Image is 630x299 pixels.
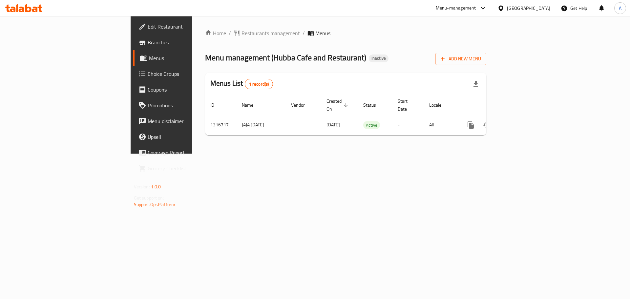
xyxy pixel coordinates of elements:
[441,55,481,63] span: Add New Menu
[148,38,231,46] span: Branches
[363,101,385,109] span: Status
[210,101,223,109] span: ID
[210,78,273,89] h2: Menus List
[463,117,479,133] button: more
[133,129,236,145] a: Upsell
[242,101,262,109] span: Name
[133,97,236,113] a: Promotions
[363,121,380,129] span: Active
[245,79,273,89] div: Total records count
[133,66,236,82] a: Choice Groups
[369,55,388,61] span: Inactive
[435,53,486,65] button: Add New Menu
[205,29,486,37] nav: breadcrumb
[234,29,300,37] a: Restaurants management
[458,95,531,115] th: Actions
[326,120,340,129] span: [DATE]
[392,115,424,135] td: -
[148,101,231,109] span: Promotions
[291,101,313,109] span: Vendor
[619,5,621,12] span: A
[151,182,161,191] span: 1.0.0
[429,101,450,109] span: Locale
[133,34,236,50] a: Branches
[468,76,484,92] div: Export file
[326,97,350,113] span: Created On
[241,29,300,37] span: Restaurants management
[245,81,273,87] span: 1 record(s)
[133,145,236,160] a: Coverage Report
[148,149,231,157] span: Coverage Report
[148,117,231,125] span: Menu disclaimer
[237,115,286,135] td: JAJA [DATE]
[133,113,236,129] a: Menu disclaimer
[205,50,366,65] span: Menu management ( Hubba Cafe and Restaurant )
[148,164,231,172] span: Grocery Checklist
[205,95,531,135] table: enhanced table
[398,97,416,113] span: Start Date
[148,70,231,78] span: Choice Groups
[369,54,388,62] div: Inactive
[134,182,150,191] span: Version:
[315,29,330,37] span: Menus
[133,82,236,97] a: Coupons
[507,5,550,12] div: [GEOGRAPHIC_DATA]
[148,23,231,31] span: Edit Restaurant
[133,50,236,66] a: Menus
[133,160,236,176] a: Grocery Checklist
[148,86,231,94] span: Coupons
[134,200,176,209] a: Support.OpsPlatform
[149,54,231,62] span: Menus
[148,133,231,141] span: Upsell
[303,29,305,37] li: /
[134,194,164,202] span: Get support on:
[133,19,236,34] a: Edit Restaurant
[424,115,458,135] td: All
[436,4,476,12] div: Menu-management
[479,117,494,133] button: Change Status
